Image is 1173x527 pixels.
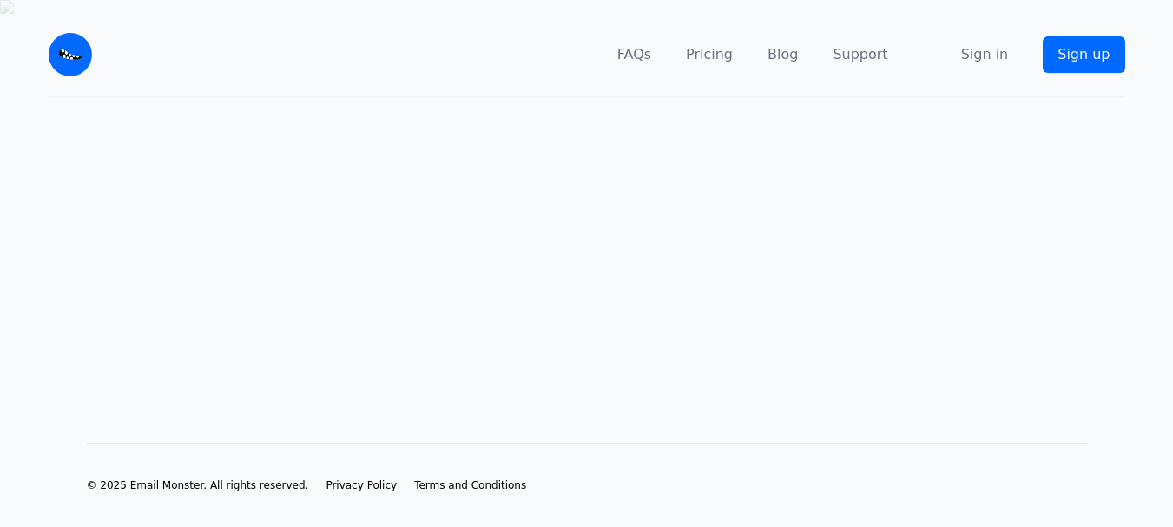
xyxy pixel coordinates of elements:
a: Sign up [1043,36,1124,73]
span: Terms and Conditions [414,479,526,491]
a: Terms and Conditions [414,478,526,492]
a: Pricing [686,44,733,65]
img: Email Monster [49,33,92,76]
a: Blog [768,44,798,65]
a: Sign in [961,44,1009,65]
a: Support [833,44,887,65]
li: © 2025 Email Monster. All rights reserved. [87,478,309,492]
span: Privacy Policy [326,479,397,491]
a: FAQs [617,44,651,65]
a: Privacy Policy [326,478,397,492]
